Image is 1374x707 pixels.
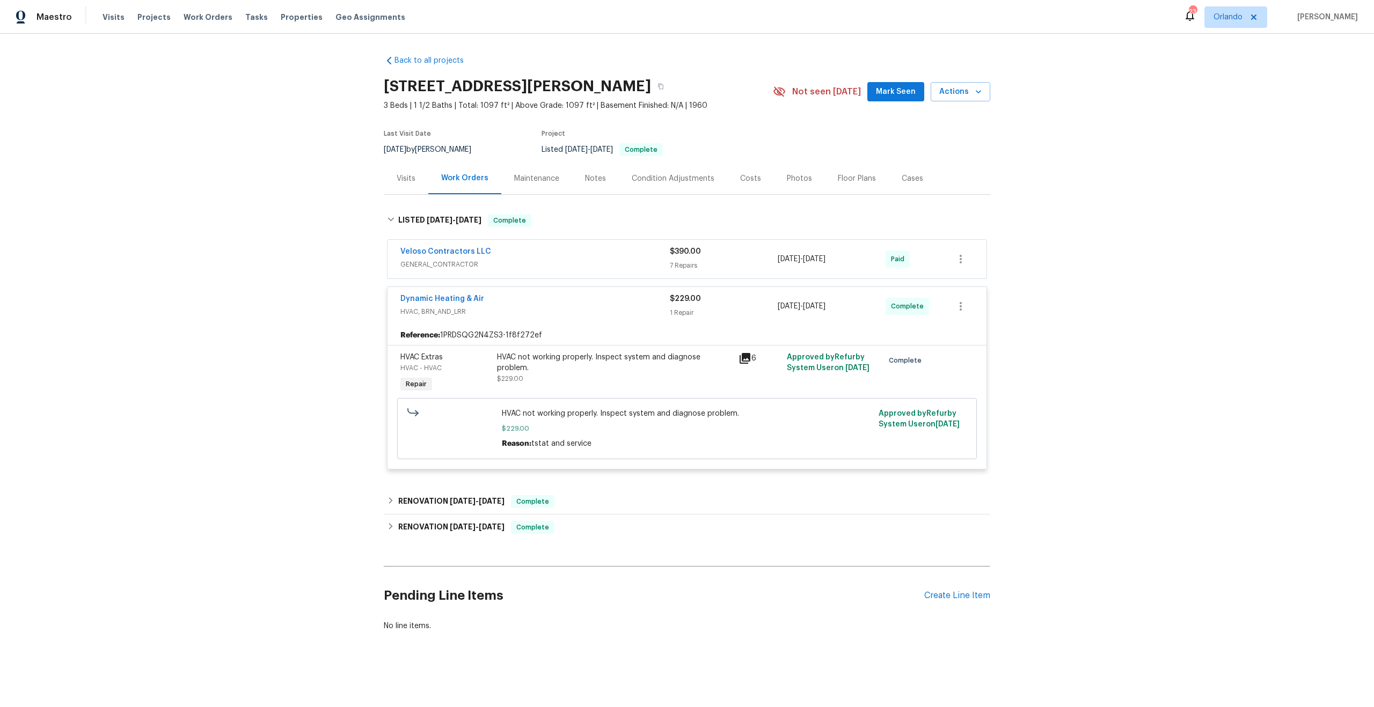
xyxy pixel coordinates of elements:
h2: [STREET_ADDRESS][PERSON_NAME] [384,81,651,92]
div: 7 Repairs [670,260,778,271]
span: Paid [891,254,909,264]
a: Dynamic Heating & Air [400,295,484,303]
span: Tasks [245,13,268,21]
span: Repair [401,379,431,389]
span: Work Orders [184,12,232,23]
div: LISTED [DATE]-[DATE]Complete [384,203,990,238]
div: Cases [902,173,923,184]
span: $390.00 [670,248,701,255]
div: No line items. [384,621,990,631]
span: [DATE] [450,497,476,505]
span: Not seen [DATE] [792,86,861,97]
span: Approved by Refurby System User on [787,353,869,372]
span: Complete [891,301,928,312]
h2: Pending Line Items [384,571,924,621]
div: Condition Adjustments [632,173,714,184]
span: [DATE] [590,146,613,153]
span: Complete [489,215,530,226]
span: [DATE] [450,523,476,531]
div: 23 [1189,6,1196,17]
span: HVAC not working properly. Inspect system and diagnose problem. [502,408,873,419]
button: Mark Seen [867,82,924,102]
span: HVAC Extras [400,353,443,361]
span: Properties [281,12,323,23]
span: $229.00 [497,375,523,382]
a: Back to all projects [384,55,487,66]
div: by [PERSON_NAME] [384,143,484,156]
h6: RENOVATION [398,521,505,534]
button: Actions [931,82,990,102]
div: Work Orders [441,173,488,183]
span: [DATE] [565,146,588,153]
span: Complete [512,522,553,533]
div: Maintenance [514,173,559,184]
span: $229.00 [502,423,873,434]
span: HVAC, BRN_AND_LRR [400,306,670,317]
span: [DATE] [384,146,406,153]
div: 1 Repair [670,307,778,318]
h6: LISTED [398,214,481,227]
div: Notes [585,173,606,184]
div: RENOVATION [DATE]-[DATE]Complete [384,514,990,540]
span: [DATE] [456,216,481,224]
span: Mark Seen [876,85,916,99]
div: Visits [397,173,415,184]
span: HVAC - HVAC [400,365,442,371]
span: - [427,216,481,224]
span: Listed [542,146,663,153]
span: Reason: [502,440,531,447]
span: Last Visit Date [384,130,431,137]
span: Orlando [1214,12,1243,23]
span: $229.00 [670,295,701,303]
span: - [778,254,825,264]
h6: RENOVATION [398,495,505,508]
span: GENERAL_CONTRACTOR [400,259,670,270]
div: HVAC not working properly. Inspect system and diagnose problem. [497,352,732,373]
span: [DATE] [778,255,800,263]
span: - [450,497,505,505]
div: RENOVATION [DATE]-[DATE]Complete [384,489,990,514]
span: Projects [137,12,171,23]
span: tstat and service [531,440,591,447]
span: [DATE] [479,497,505,505]
span: Complete [889,355,926,366]
span: Geo Assignments [335,12,405,23]
span: - [450,523,505,531]
span: [DATE] [936,421,960,428]
span: [DATE] [803,255,825,263]
span: [DATE] [845,364,869,372]
span: [DATE] [803,303,825,310]
div: Costs [740,173,761,184]
span: 3 Beds | 1 1/2 Baths | Total: 1097 ft² | Above Grade: 1097 ft² | Basement Finished: N/A | 1960 [384,100,773,111]
span: [DATE] [479,523,505,531]
div: Floor Plans [838,173,876,184]
button: Copy Address [651,77,670,96]
div: 1PRDSQG2N4ZS3-1f8f272ef [388,326,986,345]
span: [PERSON_NAME] [1293,12,1358,23]
span: - [565,146,613,153]
span: - [778,301,825,312]
span: Approved by Refurby System User on [879,410,960,428]
span: Complete [512,496,553,507]
span: Actions [939,85,982,99]
span: [DATE] [427,216,452,224]
span: Visits [103,12,125,23]
a: Veloso Contractors LLC [400,248,491,255]
div: 6 [739,352,780,365]
span: Maestro [36,12,72,23]
div: Create Line Item [924,591,990,601]
div: Photos [787,173,812,184]
span: [DATE] [778,303,800,310]
b: Reference: [400,330,440,341]
span: Project [542,130,565,137]
span: Complete [620,146,662,153]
